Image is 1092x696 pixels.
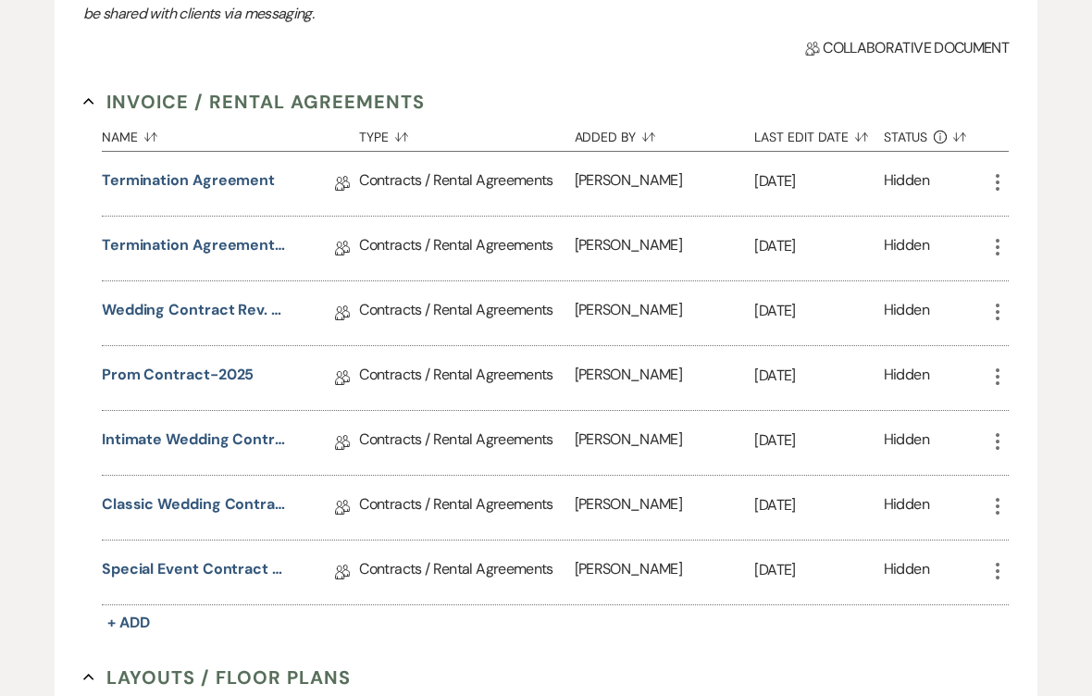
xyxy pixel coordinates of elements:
p: [DATE] [754,169,883,193]
button: Name [102,116,360,151]
div: Hidden [884,169,929,198]
button: Added By [575,116,755,151]
p: [DATE] [754,493,883,517]
div: Contracts / Rental Agreements [359,476,574,540]
a: Termination Agreement [102,169,275,198]
p: [DATE] [754,429,883,453]
div: [PERSON_NAME] [575,346,755,410]
div: Hidden [884,364,929,392]
div: Contracts / Rental Agreements [359,346,574,410]
div: Contracts / Rental Agreements [359,541,574,604]
div: [PERSON_NAME] [575,152,755,216]
div: Hidden [884,234,929,263]
p: [DATE] [754,299,883,323]
button: Type [359,116,574,151]
p: [DATE] [754,558,883,582]
a: Special Event Contract Rev [DATE] [102,558,287,587]
div: Contracts / Rental Agreements [359,411,574,475]
div: Contracts / Rental Agreements [359,281,574,345]
a: Prom Contract-2025 [102,364,254,392]
button: + Add [102,610,155,636]
a: Wedding Contract Rev. [DATE] [102,299,287,328]
div: Contracts / Rental Agreements [359,217,574,280]
span: Collaborative document [805,37,1009,59]
div: [PERSON_NAME] [575,217,755,280]
span: Status [884,130,928,143]
div: Hidden [884,558,929,587]
div: Hidden [884,429,929,457]
button: Last Edit Date [754,116,883,151]
button: Layouts / Floor Plans [83,664,351,691]
button: Invoice / Rental Agreements [83,88,425,116]
div: [PERSON_NAME] [575,411,755,475]
a: Termination Agreement and Refund of Payment [102,234,287,263]
div: [PERSON_NAME] [575,476,755,540]
div: Hidden [884,493,929,522]
p: [DATE] [754,364,883,388]
div: Hidden [884,299,929,328]
div: [PERSON_NAME] [575,541,755,604]
div: [PERSON_NAME] [575,281,755,345]
span: + Add [107,613,150,632]
button: Status [884,116,987,151]
a: Classic Wedding Contract Rev. [DATE] [102,493,287,522]
a: Intimate Wedding Contract Rev. [DATE] [102,429,287,457]
div: Contracts / Rental Agreements [359,152,574,216]
p: [DATE] [754,234,883,258]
